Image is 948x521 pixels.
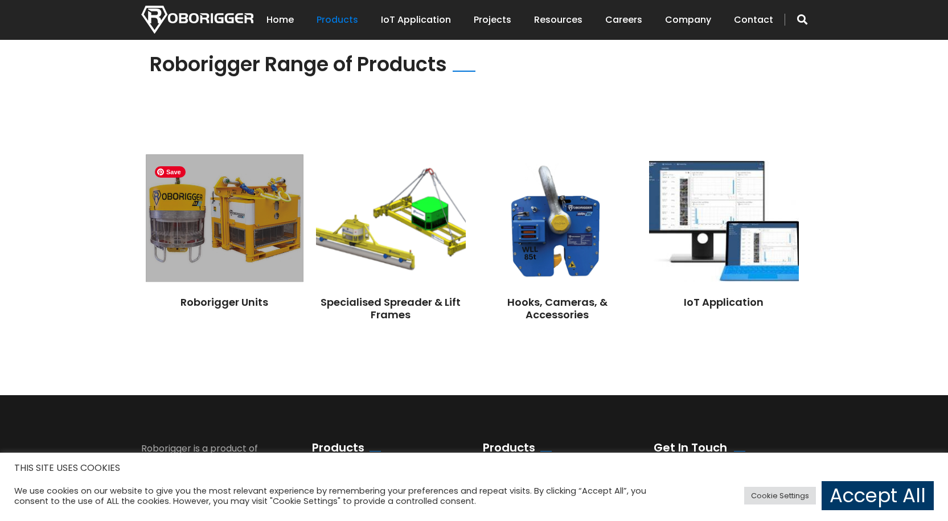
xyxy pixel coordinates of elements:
[141,6,253,34] img: Nortech
[14,461,934,475] h5: THIS SITE USES COOKIES
[381,2,451,38] a: IoT Application
[317,2,358,38] a: Products
[744,487,816,504] a: Cookie Settings
[605,2,642,38] a: Careers
[654,441,727,454] h2: Get In Touch
[534,2,582,38] a: Resources
[14,486,658,506] div: We use cookies on our website to give you the most relevant experience by remembering your prefer...
[312,441,364,454] h2: Products
[734,2,773,38] a: Contact
[483,441,535,454] h2: Products
[266,2,294,38] a: Home
[665,2,711,38] a: Company
[180,295,268,309] a: Roborigger Units
[822,481,934,510] a: Accept All
[155,166,186,178] span: Save
[474,2,511,38] a: Projects
[321,295,461,322] a: Specialised Spreader & Lift Frames
[150,52,447,76] h2: Roborigger Range of Products
[684,295,764,309] a: IoT Application
[507,295,608,322] a: Hooks, Cameras, & Accessories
